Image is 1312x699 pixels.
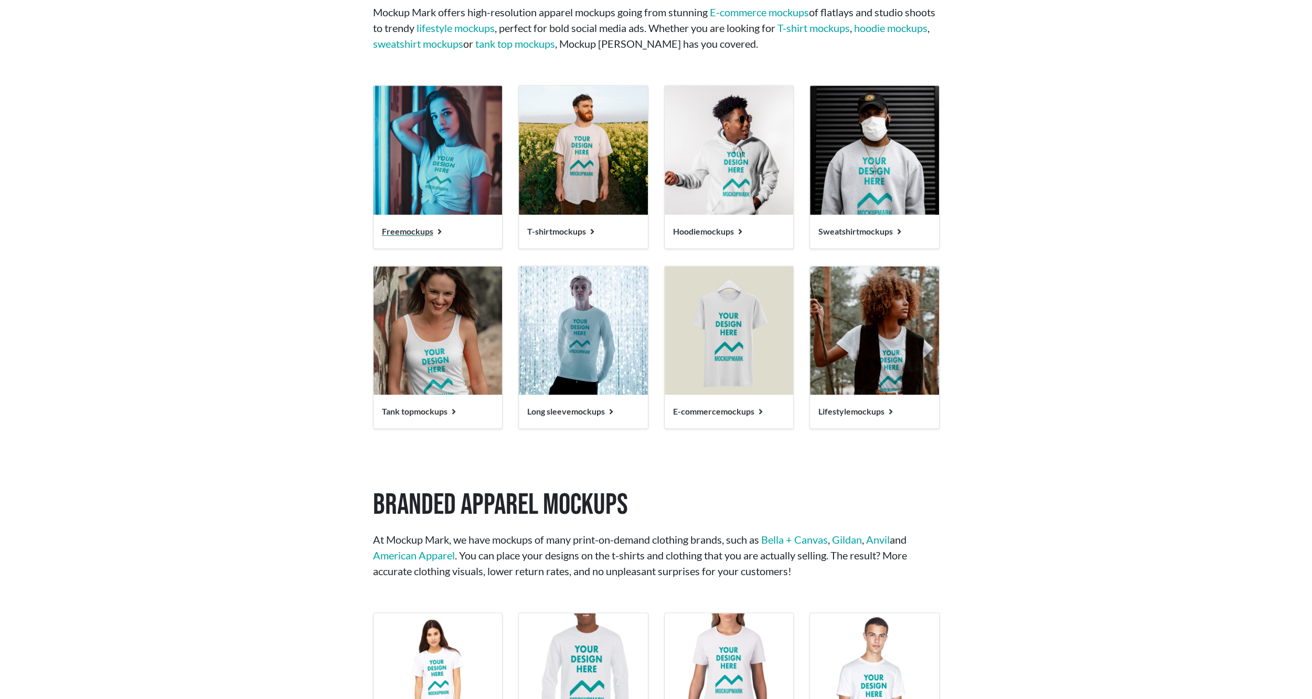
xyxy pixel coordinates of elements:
[374,86,503,215] img: Free mockups
[809,85,940,249] a: Sweatshirtmockups
[809,266,940,429] a: Lifestylemockups
[417,22,495,34] a: lifestyle mockups
[373,37,463,50] a: sweatshirt mockups
[818,226,893,236] span: Sweatshirt mockups
[673,406,754,416] span: E-commerce mockups
[373,462,940,523] h1: Branded Apparel Mockups
[527,226,586,236] span: T-shirt mockups
[673,226,734,236] span: Hoodie mockups
[518,85,648,249] a: T-shirtmockups
[810,86,939,215] img: Sweatshirt mockups
[373,532,940,579] p: At Mockup Mark, we have mockups of many print-on-demand clothing brands, such as , , and . You ca...
[373,4,940,51] p: Mockup Mark offers high-resolution apparel mockups going from stunning of flatlays and studio sho...
[518,266,648,429] a: Long sleevemockups
[664,266,794,429] a: E-commercemockups
[665,266,794,395] img: E-commerce mockups
[761,533,828,546] a: Bella + Canvas
[854,22,927,34] a: hoodie mockups
[373,85,503,249] a: Freemockups
[374,266,503,395] img: Tank top mockups
[710,6,809,18] a: E-commerce mockups
[527,406,605,416] span: Long sleeve mockups
[382,406,447,416] span: Tank top mockups
[810,266,939,395] img: Lifestyle mockups
[664,85,794,249] a: Hoodiemockups
[818,406,884,416] span: Lifestyle mockups
[373,266,503,429] a: Tank topmockups
[519,266,648,395] img: Long sleeve mockups
[373,549,455,562] a: American Apparel
[777,22,850,34] a: T-shirt mockups
[665,86,794,215] img: Hoodie mockups
[382,226,433,236] span: Free mockups
[866,533,890,546] a: Anvil
[832,533,862,546] a: Gildan
[519,86,648,215] img: T-shirt mockups
[475,37,555,50] a: tank top mockups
